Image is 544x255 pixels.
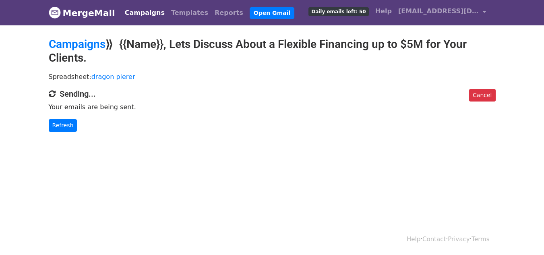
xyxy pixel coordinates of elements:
[305,3,372,19] a: Daily emails left: 50
[448,236,470,243] a: Privacy
[49,103,496,111] p: Your emails are being sent.
[395,3,489,22] a: [EMAIL_ADDRESS][DOMAIN_NAME]
[49,37,496,64] h2: ⟫ {{Name}}, Lets Discuss About a Flexible Financing up to $5M for Your Clients.
[49,6,61,19] img: MergeMail logo
[407,236,420,243] a: Help
[422,236,446,243] a: Contact
[49,37,105,51] a: Campaigns
[372,3,395,19] a: Help
[91,73,135,81] a: dragon pierer
[211,5,246,21] a: Reports
[49,119,77,132] a: Refresh
[469,89,495,102] a: Cancel
[398,6,479,16] span: [EMAIL_ADDRESS][DOMAIN_NAME]
[49,73,496,81] p: Spreadsheet:
[168,5,211,21] a: Templates
[49,89,496,99] h4: Sending...
[308,7,368,16] span: Daily emails left: 50
[250,7,294,19] a: Open Gmail
[49,4,115,21] a: MergeMail
[472,236,489,243] a: Terms
[122,5,168,21] a: Campaigns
